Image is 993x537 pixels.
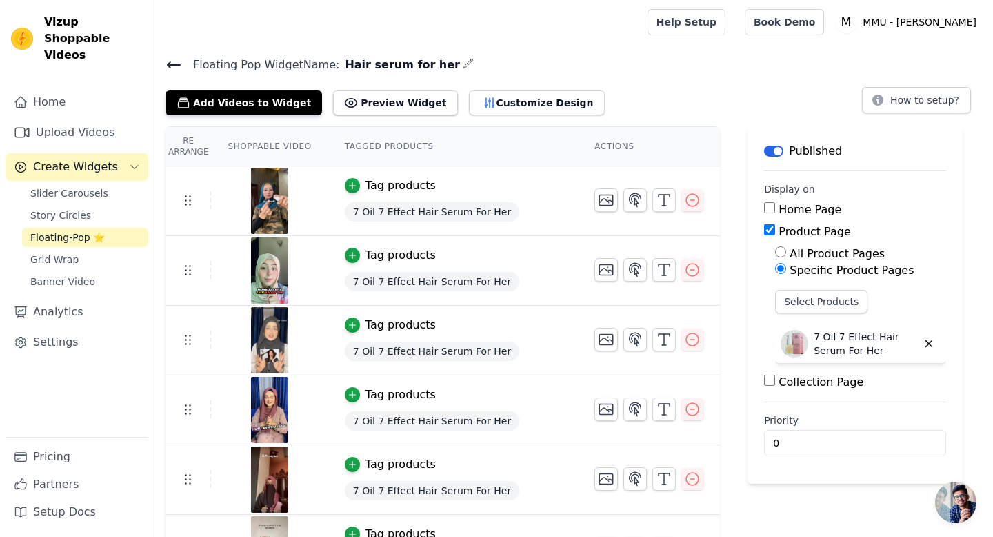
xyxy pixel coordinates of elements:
span: 7 Oil 7 Effect Hair Serum For Her [345,411,519,431]
span: 7 Oil 7 Effect Hair Serum For Her [345,202,519,222]
span: Slider Carousels [30,186,108,200]
th: Tagged Products [328,127,578,166]
a: Grid Wrap [22,250,148,269]
span: Floating Pop Widget Name: [182,57,339,73]
img: vizup-images-5839.png [250,168,289,234]
a: Slider Carousels [22,184,148,203]
a: Pricing [6,443,148,471]
label: Collection Page [779,375,863,389]
button: Tag products [345,456,436,473]
img: 7 Oil 7 Effect Hair Serum For Her [781,330,808,358]
div: Tag products [365,456,436,473]
button: Preview Widget [333,90,457,115]
a: Story Circles [22,206,148,225]
span: Banner Video [30,275,95,289]
img: vizup-images-4211.png [250,447,289,513]
a: Analytics [6,298,148,326]
div: Tag products [365,247,436,264]
a: Floating-Pop ⭐ [22,228,148,247]
img: vizup-images-920e.png [250,307,289,373]
a: Open chat [935,482,976,523]
button: Delete widget [917,332,941,355]
label: All Product Pages [790,247,885,260]
button: Change Thumbnail [594,328,618,351]
span: 7 Oil 7 Effect Hair Serum For Her [345,342,519,361]
span: Hair serum for her [339,57,460,73]
a: Upload Videos [6,119,148,146]
text: M [841,15,852,29]
a: Settings [6,329,148,356]
button: M MMU - [PERSON_NAME] [835,10,982,35]
a: How to setup? [862,97,971,110]
button: Add Videos to Widget [165,90,322,115]
button: Change Thumbnail [594,398,618,421]
button: Change Thumbnail [594,467,618,491]
button: Tag products [345,387,436,403]
img: vizup-images-7e3d.png [250,377,289,443]
div: Tag products [365,177,436,194]
span: Story Circles [30,208,91,222]
a: Help Setup [648,9,725,35]
p: Published [789,143,842,159]
button: Customize Design [469,90,605,115]
span: Grid Wrap [30,253,79,266]
button: Change Thumbnail [594,188,618,212]
th: Shoppable Video [211,127,328,166]
label: Home Page [779,203,841,216]
span: 7 Oil 7 Effect Hair Serum For Her [345,272,519,291]
p: 7 Oil 7 Effect Hair Serum For Her [814,330,917,358]
button: How to setup? [862,87,971,113]
a: Book Demo [745,9,824,35]
img: vizup-images-a44d.png [250,237,289,304]
button: Tag products [345,247,436,264]
p: MMU - [PERSON_NAME] [857,10,982,35]
legend: Display on [764,182,815,196]
div: Tag products [365,317,436,333]
span: Create Widgets [33,159,118,175]
button: Tag products [345,177,436,194]
span: Vizup Shoppable Videos [44,14,143,64]
th: Re Arrange [165,127,211,166]
th: Actions [578,127,720,166]
label: Product Page [779,225,851,238]
span: Floating-Pop ⭐ [30,231,105,244]
a: Setup Docs [6,498,148,526]
label: Priority [764,413,946,427]
a: Partners [6,471,148,498]
button: Create Widgets [6,153,148,181]
div: Edit Name [463,55,474,74]
button: Tag products [345,317,436,333]
a: Banner Video [22,272,148,291]
button: Select Products [775,290,867,313]
button: Change Thumbnail [594,258,618,282]
span: 7 Oil 7 Effect Hair Serum For Her [345,481,519,500]
img: Vizup [11,28,33,50]
label: Specific Product Pages [790,264,914,277]
a: Home [6,88,148,116]
div: Tag products [365,387,436,403]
